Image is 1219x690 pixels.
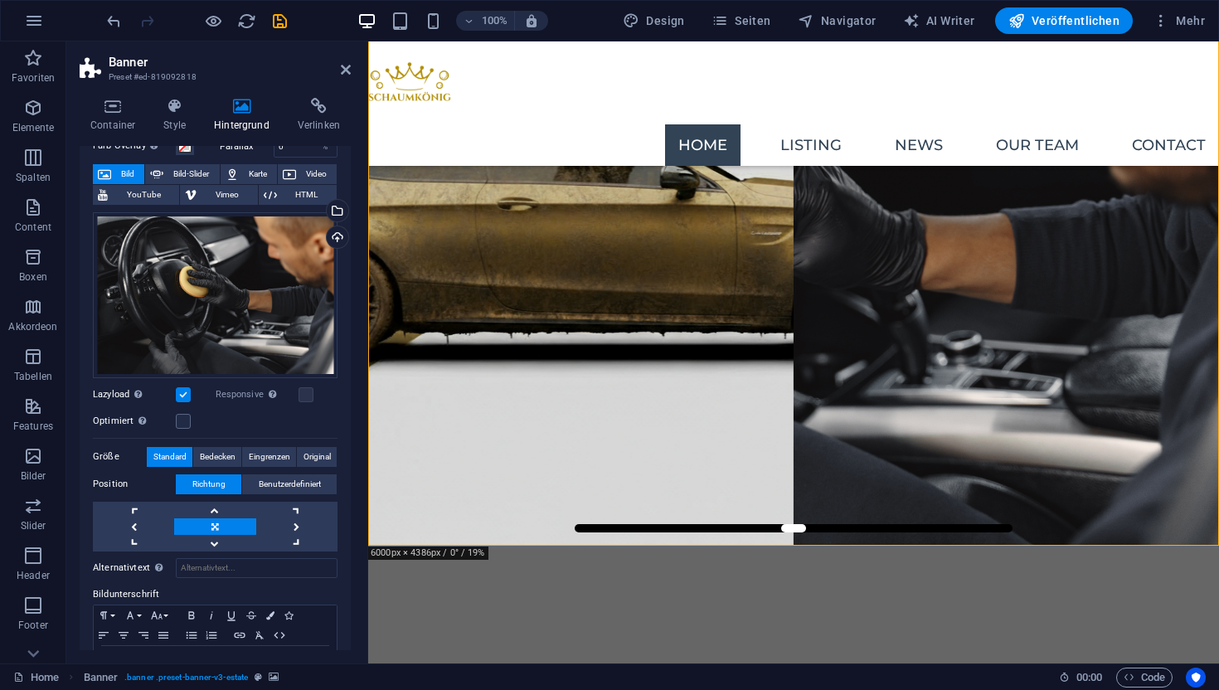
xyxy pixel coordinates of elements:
[114,625,134,645] button: Zentriert ausrichten
[153,447,187,467] span: Standard
[153,98,203,133] h4: Style
[249,447,290,467] span: Eingrenzen
[176,474,241,494] button: Richtung
[17,569,50,582] p: Header
[313,137,337,157] div: %
[200,447,236,467] span: Bedecken
[242,474,337,494] button: Benutzerdefiniert
[259,474,321,494] span: Benutzerdefiniert
[259,185,337,205] button: HTML
[250,625,270,645] button: Formatierung löschen
[93,585,338,605] label: Bildunterschrift
[182,625,202,645] button: Unnummerierte Liste
[104,11,124,31] button: undo
[93,447,147,467] label: Größe
[109,70,318,85] h3: Preset #ed-819092818
[19,270,47,284] p: Boxen
[147,447,192,467] button: Standard
[202,605,221,625] button: Kursiv (⌘I)
[711,12,771,29] span: Seiten
[1076,668,1102,688] span: 00 00
[202,625,221,645] button: Nummerierte Liste
[203,98,287,133] h4: Hintergrund
[8,320,57,333] p: Akkordeon
[270,625,289,645] button: HTML
[705,7,778,34] button: Seiten
[202,185,252,205] span: Vimeo
[104,12,124,31] i: Rückgängig: Bild ändern (Strg+Z)
[1186,668,1206,688] button: Usercentrics
[269,673,279,682] i: Element verfügt über einen Hintergrund
[481,11,508,31] h6: 100%
[94,605,120,625] button: Formatierung
[242,447,296,467] button: Eingrenzen
[304,447,331,467] span: Original
[12,121,55,134] p: Elemente
[134,625,153,645] button: Rechtsbündig ausrichten
[203,11,223,31] button: Klicke hier, um den Vorschau-Modus zu verlassen
[120,605,147,625] button: Schriftart
[93,474,176,494] label: Position
[301,164,332,184] span: Video
[236,11,256,31] button: reload
[903,12,975,29] span: AI Writer
[93,558,176,578] label: Alternativtext
[791,7,883,34] button: Navigator
[282,185,332,205] span: HTML
[244,164,272,184] span: Karte
[220,142,274,151] label: Parallax
[192,474,226,494] span: Richtung
[93,411,176,431] label: Optimiert
[21,469,46,483] p: Bilder
[12,71,55,85] p: Favoriten
[93,212,338,378] div: man-polish-salon-car-garage-95qrdDWULqlA7w95dbf5PQ.jpg
[995,7,1133,34] button: Veröffentlichen
[221,164,277,184] button: Karte
[93,185,179,205] button: YouTube
[1008,12,1119,29] span: Veröffentlichen
[1059,668,1103,688] h6: Session-Zeit
[237,12,256,31] i: Seite neu laden
[182,605,202,625] button: Fett (⌘B)
[270,11,289,31] button: save
[94,625,114,645] button: Linksbündig ausrichten
[216,385,299,405] label: Responsive
[1153,12,1205,29] span: Mehr
[84,668,279,688] nav: breadcrumb
[113,185,174,205] span: YouTube
[124,668,248,688] span: . banner .preset-banner-v3-estate
[896,7,982,34] button: AI Writer
[18,619,48,632] p: Footer
[180,185,257,205] button: Vimeo
[93,136,176,156] label: Farb-Overlay
[13,420,53,433] p: Features
[16,171,51,184] p: Spalten
[241,605,261,625] button: Durchgestrichen
[15,221,51,234] p: Content
[261,605,279,625] button: Farben
[1124,668,1165,688] span: Code
[616,7,692,34] div: Design (Strg+Alt+Y)
[93,385,176,405] label: Lazyload
[616,7,692,34] button: Design
[21,519,46,532] p: Slider
[84,668,119,688] span: Klick zum Auswählen. Doppelklick zum Bearbeiten
[109,55,351,70] h2: Banner
[14,370,52,383] p: Tabellen
[147,605,173,625] button: Schriftgröße
[524,13,539,28] i: Bei Größenänderung Zoomstufe automatisch an das gewählte Gerät anpassen.
[221,605,241,625] button: Unterstrichen (⌘U)
[1116,668,1173,688] button: Code
[80,98,153,133] h4: Container
[93,164,144,184] button: Bild
[279,605,298,625] button: Icons
[145,164,219,184] button: Bild-Slider
[1146,7,1212,34] button: Mehr
[287,98,351,133] h4: Verlinken
[456,11,515,31] button: 100%
[176,558,338,578] input: Alternativtext...
[168,164,214,184] span: Bild-Slider
[193,447,241,467] button: Bedecken
[1088,671,1090,683] span: :
[278,164,337,184] button: Video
